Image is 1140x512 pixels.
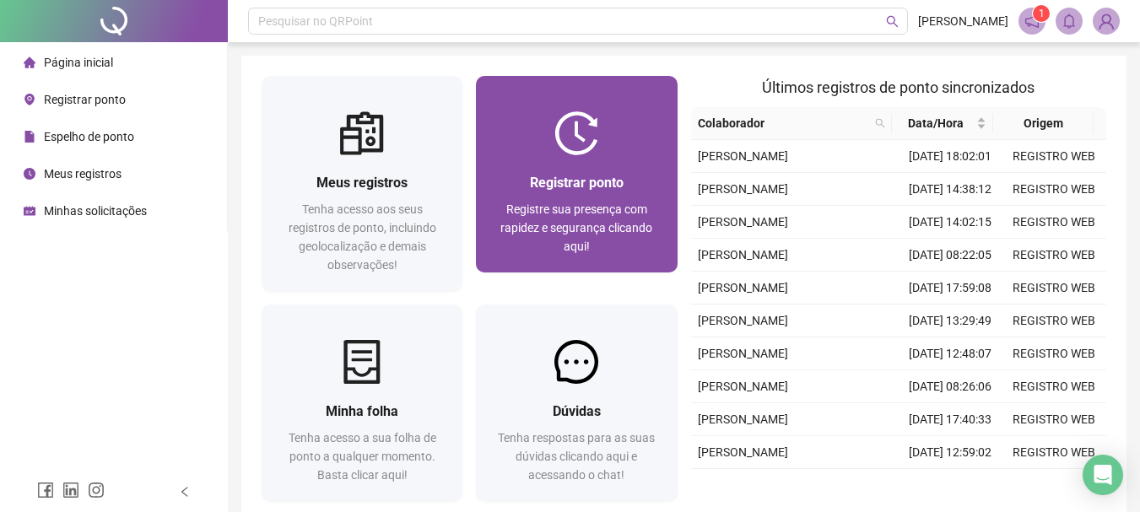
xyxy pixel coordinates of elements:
[899,239,1002,272] td: [DATE] 08:22:05
[899,140,1002,173] td: [DATE] 18:02:01
[326,403,398,419] span: Minha folha
[698,248,788,261] span: [PERSON_NAME]
[698,182,788,196] span: [PERSON_NAME]
[1062,13,1077,29] span: bell
[698,314,788,327] span: [PERSON_NAME]
[698,281,788,294] span: [PERSON_NAME]
[289,431,436,482] span: Tenha acesso a sua folha de ponto a qualquer momento. Basta clicar aqui!
[553,403,601,419] span: Dúvidas
[316,175,408,191] span: Meus registros
[698,347,788,360] span: [PERSON_NAME]
[1083,455,1123,495] div: Open Intercom Messenger
[698,114,869,132] span: Colaborador
[1024,13,1040,29] span: notification
[899,370,1002,403] td: [DATE] 08:26:06
[899,173,1002,206] td: [DATE] 14:38:12
[88,482,105,499] span: instagram
[698,412,788,426] span: [PERSON_NAME]
[24,131,35,143] span: file
[289,202,436,272] span: Tenha acesso aos seus registros de ponto, incluindo geolocalização e demais observações!
[1002,272,1106,305] td: REGISTRO WEB
[698,149,788,163] span: [PERSON_NAME]
[24,205,35,217] span: schedule
[262,76,462,291] a: Meus registrosTenha acesso aos seus registros de ponto, incluindo geolocalização e demais observa...
[1039,8,1045,19] span: 1
[762,78,1035,96] span: Últimos registros de ponto sincronizados
[44,93,126,106] span: Registrar ponto
[1002,239,1106,272] td: REGISTRO WEB
[698,445,788,459] span: [PERSON_NAME]
[1094,8,1119,34] img: 89835
[44,167,122,181] span: Meus registros
[1033,5,1050,22] sup: 1
[918,12,1008,30] span: [PERSON_NAME]
[1002,370,1106,403] td: REGISTRO WEB
[476,76,677,272] a: Registrar pontoRegistre sua presença com rapidez e segurança clicando aqui!
[899,403,1002,436] td: [DATE] 17:40:33
[698,380,788,393] span: [PERSON_NAME]
[875,118,885,128] span: search
[500,202,652,253] span: Registre sua presença com rapidez e segurança clicando aqui!
[44,56,113,69] span: Página inicial
[698,215,788,229] span: [PERSON_NAME]
[899,469,1002,502] td: [DATE] 12:14:17
[899,305,1002,337] td: [DATE] 13:29:49
[262,305,462,501] a: Minha folhaTenha acesso a sua folha de ponto a qualquer momento. Basta clicar aqui!
[62,482,79,499] span: linkedin
[899,337,1002,370] td: [DATE] 12:48:07
[37,482,54,499] span: facebook
[899,114,972,132] span: Data/Hora
[24,57,35,68] span: home
[1002,436,1106,469] td: REGISTRO WEB
[899,206,1002,239] td: [DATE] 14:02:15
[1002,337,1106,370] td: REGISTRO WEB
[24,168,35,180] span: clock-circle
[899,272,1002,305] td: [DATE] 17:59:08
[1002,469,1106,502] td: REGISTRO WEB
[179,486,191,498] span: left
[476,305,677,501] a: DúvidasTenha respostas para as suas dúvidas clicando aqui e acessando o chat!
[892,107,992,140] th: Data/Hora
[886,15,899,28] span: search
[530,175,624,191] span: Registrar ponto
[498,431,655,482] span: Tenha respostas para as suas dúvidas clicando aqui e acessando o chat!
[872,110,889,136] span: search
[44,130,134,143] span: Espelho de ponto
[1002,305,1106,337] td: REGISTRO WEB
[24,94,35,105] span: environment
[1002,403,1106,436] td: REGISTRO WEB
[899,436,1002,469] td: [DATE] 12:59:02
[44,204,147,218] span: Minhas solicitações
